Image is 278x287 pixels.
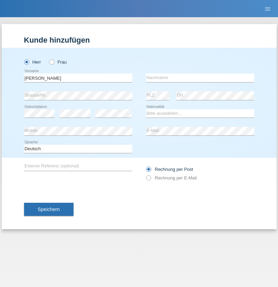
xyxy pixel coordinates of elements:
[24,203,74,216] button: Speichern
[146,167,193,172] label: Rechnung per Post
[24,59,41,65] label: Herr
[24,36,254,44] h1: Kunde hinzufügen
[49,59,54,64] input: Frau
[146,167,151,175] input: Rechnung per Post
[24,59,29,64] input: Herr
[264,5,271,12] i: menu
[261,7,275,11] a: menu
[146,175,151,184] input: Rechnung per E-Mail
[146,175,197,180] label: Rechnung per E-Mail
[49,59,67,65] label: Frau
[38,207,60,212] span: Speichern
